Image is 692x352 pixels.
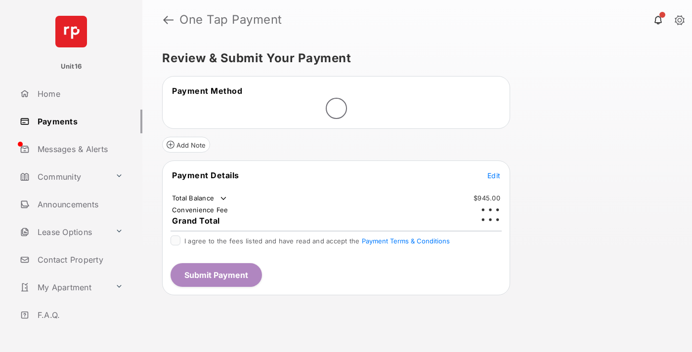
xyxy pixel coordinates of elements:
[171,263,262,287] button: Submit Payment
[172,86,242,96] span: Payment Method
[487,171,500,180] span: Edit
[16,165,111,189] a: Community
[16,248,142,272] a: Contact Property
[362,237,450,245] button: I agree to the fees listed and have read and accept the
[16,220,111,244] a: Lease Options
[162,137,210,153] button: Add Note
[16,110,142,133] a: Payments
[16,193,142,216] a: Announcements
[172,194,228,203] td: Total Balance
[16,275,111,299] a: My Apartment
[16,303,142,327] a: F.A.Q.
[61,62,82,72] p: Unit16
[179,14,282,26] strong: One Tap Payment
[172,205,229,214] td: Convenience Fee
[487,170,500,180] button: Edit
[184,237,450,245] span: I agree to the fees listed and have read and accept the
[172,216,220,226] span: Grand Total
[473,194,501,202] td: $945.00
[162,52,664,64] h5: Review & Submit Your Payment
[16,137,142,161] a: Messages & Alerts
[16,82,142,106] a: Home
[172,170,239,180] span: Payment Details
[55,16,87,47] img: svg+xml;base64,PHN2ZyB4bWxucz0iaHR0cDovL3d3dy53My5vcmcvMjAwMC9zdmciIHdpZHRoPSI2NCIgaGVpZ2h0PSI2NC...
